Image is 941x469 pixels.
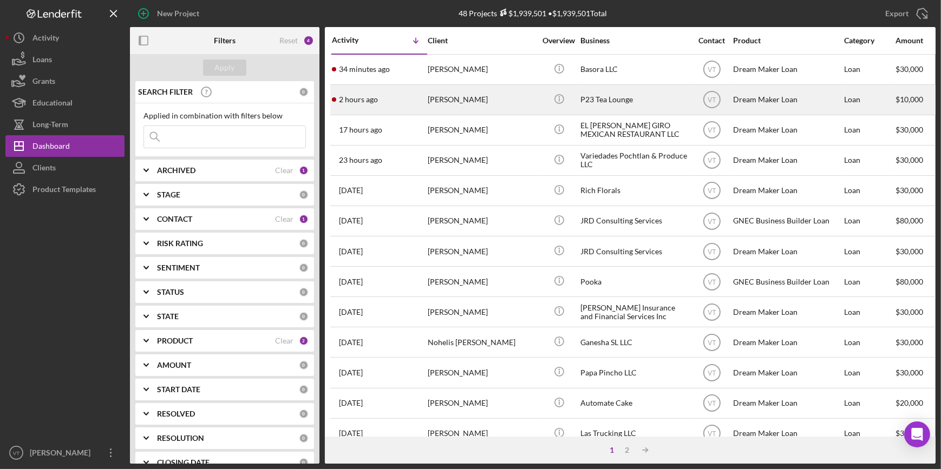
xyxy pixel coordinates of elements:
[428,419,536,448] div: [PERSON_NAME]
[708,308,716,316] text: VT
[896,338,923,347] span: $30,000
[299,433,309,443] div: 0
[339,308,363,316] time: 2025-09-03 16:26
[5,135,125,157] button: Dashboard
[13,450,19,456] text: VT
[580,207,689,235] div: JRD Consulting Services
[708,339,716,346] text: VT
[339,65,390,74] time: 2025-09-06 14:28
[896,247,923,256] span: $30,000
[733,419,841,448] div: Dream Maker Loan
[299,336,309,346] div: 2
[580,298,689,326] div: [PERSON_NAME] Insurance and Financial Services Inc
[580,55,689,84] div: Basora LLC
[428,176,536,205] div: [PERSON_NAME]
[885,3,909,24] div: Export
[5,179,125,200] button: Product Templates
[904,421,930,447] div: Open Intercom Messenger
[215,60,235,76] div: Apply
[896,186,923,195] span: $30,000
[32,179,96,203] div: Product Templates
[733,146,841,175] div: Dream Maker Loan
[5,114,125,135] a: Long-Term
[497,9,546,18] div: $1,939,501
[733,358,841,387] div: Dream Maker Loan
[708,248,716,255] text: VT
[733,116,841,144] div: Dream Maker Loan
[157,434,204,442] b: RESOLUTION
[299,409,309,419] div: 0
[339,399,363,407] time: 2025-09-02 18:39
[32,49,52,73] div: Loans
[203,60,246,76] button: Apply
[708,66,716,74] text: VT
[844,298,894,326] div: Loan
[299,166,309,175] div: 1
[691,36,732,45] div: Contact
[299,312,309,321] div: 0
[708,430,716,438] text: VT
[580,146,689,175] div: Variedades Pochtlan & Produce LLC
[339,95,378,104] time: 2025-09-06 13:20
[733,36,841,45] div: Product
[896,125,923,134] span: $30,000
[299,458,309,467] div: 0
[32,135,70,160] div: Dashboard
[580,389,689,418] div: Automate Cake
[157,288,184,296] b: STATUS
[339,156,382,164] time: 2025-09-05 15:44
[619,446,635,454] div: 2
[733,389,841,418] div: Dream Maker Loan
[896,398,923,407] span: $20,000
[138,88,193,96] b: SEARCH FILTER
[459,9,607,18] div: 48 Projects • $1,939,501 Total
[733,176,841,205] div: Dream Maker Loan
[303,35,314,46] div: 4
[708,369,716,377] text: VT
[157,190,180,199] b: STAGE
[299,239,309,248] div: 0
[708,157,716,164] text: VT
[339,216,363,225] time: 2025-09-04 21:27
[5,157,125,179] button: Clients
[874,3,936,24] button: Export
[708,96,716,104] text: VT
[299,87,309,97] div: 0
[844,237,894,266] div: Loan
[844,358,894,387] div: Loan
[143,111,306,120] div: Applied in combination with filters below
[339,186,363,195] time: 2025-09-05 14:14
[844,419,894,448] div: Loan
[428,267,536,296] div: [PERSON_NAME]
[275,166,293,175] div: Clear
[896,307,923,316] span: $30,000
[5,70,125,92] button: Grants
[299,263,309,273] div: 0
[157,336,193,345] b: PRODUCT
[708,187,716,195] text: VT
[428,55,536,84] div: [PERSON_NAME]
[733,328,841,356] div: Dream Maker Loan
[157,385,200,394] b: START DATE
[896,95,923,104] span: $10,000
[428,328,536,356] div: Nohelis [PERSON_NAME]
[844,55,894,84] div: Loan
[733,55,841,84] div: Dream Maker Loan
[299,385,309,394] div: 0
[275,215,293,223] div: Clear
[5,92,125,114] button: Educational
[604,446,619,454] div: 1
[157,215,192,223] b: CONTACT
[580,237,689,266] div: JRD Consulting Services
[32,157,56,181] div: Clients
[733,237,841,266] div: Dream Maker Loan
[32,114,68,138] div: Long-Term
[32,70,55,95] div: Grants
[130,3,210,24] button: New Project
[428,358,536,387] div: [PERSON_NAME]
